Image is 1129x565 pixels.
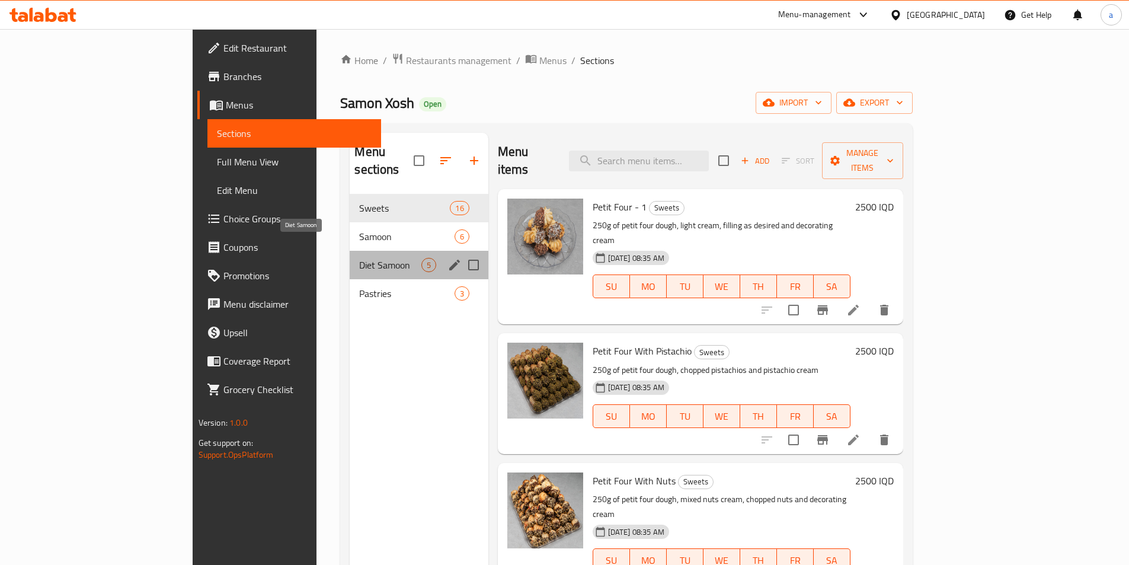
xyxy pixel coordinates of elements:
[507,343,583,419] img: Petit Four With Pistachio
[197,62,381,91] a: Branches
[708,278,735,295] span: WE
[223,269,372,283] span: Promotions
[223,382,372,397] span: Grocery Checklist
[739,154,771,168] span: Add
[199,447,274,462] a: Support.OpsPlatform
[340,53,912,68] nav: breadcrumb
[207,176,381,205] a: Edit Menu
[593,342,692,360] span: Petit Four With Pistachio
[695,346,729,359] span: Sweets
[217,183,372,197] span: Edit Menu
[359,258,421,272] span: Diet Samoon
[217,126,372,141] span: Sections
[226,98,372,112] span: Menus
[679,475,713,489] span: Sweets
[736,152,774,170] button: Add
[383,53,387,68] li: /
[593,404,630,428] button: SU
[781,427,806,452] span: Select to update
[630,274,667,298] button: MO
[745,278,772,295] span: TH
[199,435,253,451] span: Get support on:
[870,296,898,324] button: delete
[781,298,806,323] span: Select to update
[630,404,667,428] button: MO
[525,53,567,68] a: Menus
[350,222,488,251] div: Samoon6
[593,198,647,216] span: Petit Four - 1
[223,354,372,368] span: Coverage Report
[756,92,831,114] button: import
[359,286,454,301] span: Pastries
[603,253,669,264] span: [DATE] 08:35 AM
[406,53,511,68] span: Restaurants management
[745,408,772,425] span: TH
[431,146,460,175] span: Sort sections
[782,278,809,295] span: FR
[855,343,894,359] h6: 2500 IQD
[507,199,583,274] img: Petit Four - 1
[635,278,662,295] span: MO
[822,142,903,179] button: Manage items
[207,119,381,148] a: Sections
[455,229,469,244] div: items
[650,201,684,215] span: Sweets
[223,325,372,340] span: Upsell
[446,256,463,274] button: edit
[711,148,736,173] span: Select section
[855,473,894,489] h6: 2500 IQD
[197,34,381,62] a: Edit Restaurant
[593,492,850,522] p: 250g of petit four dough, mixed nuts cream, chopped nuts and decorating cream
[846,95,903,110] span: export
[1109,8,1113,21] span: a
[419,99,446,109] span: Open
[460,146,488,175] button: Add section
[649,201,685,215] div: Sweets
[230,415,248,430] span: 1.0.0
[836,92,913,114] button: export
[197,347,381,375] a: Coverage Report
[703,274,740,298] button: WE
[359,201,450,215] span: Sweets
[818,408,846,425] span: SA
[354,143,413,178] h2: Menu sections
[350,279,488,308] div: Pastries3
[569,151,709,171] input: search
[350,189,488,312] nav: Menu sections
[197,233,381,261] a: Coupons
[736,152,774,170] span: Add item
[782,408,809,425] span: FR
[778,8,851,22] div: Menu-management
[593,363,850,378] p: 250g of petit four dough, chopped pistachios and pistachio cream
[593,274,630,298] button: SU
[808,426,837,454] button: Branch-specific-item
[635,408,662,425] span: MO
[223,297,372,311] span: Menu disclaimer
[217,155,372,169] span: Full Menu View
[598,278,625,295] span: SU
[777,274,814,298] button: FR
[392,53,511,68] a: Restaurants management
[846,433,861,447] a: Edit menu item
[421,258,436,272] div: items
[846,303,861,317] a: Edit menu item
[223,240,372,254] span: Coupons
[516,53,520,68] li: /
[197,318,381,347] a: Upsell
[223,69,372,84] span: Branches
[593,218,850,248] p: 250g of petit four dough, light cream, filling as desired and decorating cream
[603,382,669,393] span: [DATE] 08:35 AM
[708,408,735,425] span: WE
[450,203,468,214] span: 16
[777,404,814,428] button: FR
[197,205,381,233] a: Choice Groups
[197,375,381,404] a: Grocery Checklist
[407,148,431,173] span: Select all sections
[223,212,372,226] span: Choice Groups
[580,53,614,68] span: Sections
[350,251,488,279] div: Diet Samoon5edit
[671,408,699,425] span: TU
[539,53,567,68] span: Menus
[197,290,381,318] a: Menu disclaimer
